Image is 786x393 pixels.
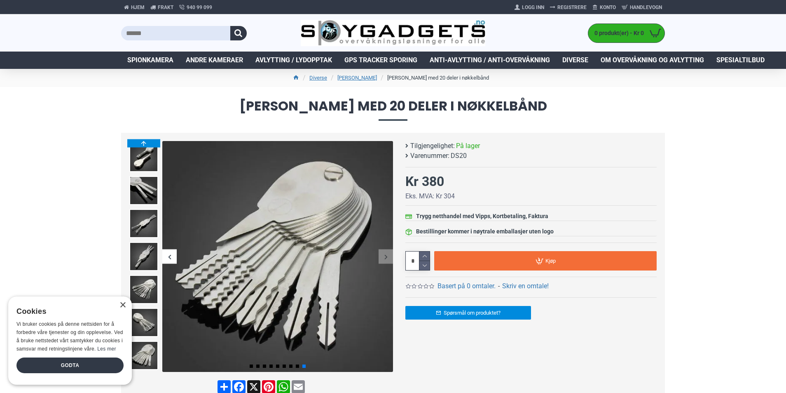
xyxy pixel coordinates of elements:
span: [PERSON_NAME] med 20 deler i nøkkelbånd [121,99,665,120]
span: DS20 [451,151,467,161]
b: - [498,282,500,290]
span: Diverse [562,55,588,65]
a: Om overvåkning og avlytting [594,52,710,69]
span: Logg Inn [522,4,544,11]
a: Registrere [547,1,589,14]
a: Konto [589,1,619,14]
span: Frakt [158,4,173,11]
a: Spesialtilbud [710,52,771,69]
span: Go to slide 5 [276,365,279,368]
span: Andre kameraer [186,55,243,65]
img: Dirkesett med 20 deler i nøkkelbånd - SpyGadgets.no [129,242,158,271]
span: På lager [456,141,480,151]
a: Spionkamera [121,52,180,69]
a: Diverse [309,74,327,82]
div: Bestillinger kommer i nøytrale emballasjer uten logo [416,227,554,236]
b: Tilgjengelighet: [410,141,455,151]
img: Dirkesett med 20 deler i nøkkelbånd - SpyGadgets.no [129,209,158,238]
a: Les mer, opens a new window [97,346,116,352]
span: Go to slide 3 [263,365,266,368]
a: GPS Tracker Sporing [338,52,423,69]
a: 0 produkt(er) - Kr 0 [588,24,664,42]
span: Go to slide 4 [269,365,273,368]
span: Go to slide 9 [302,365,306,368]
div: Kr 380 [405,172,444,191]
div: Trygg netthandel med Vipps, Kortbetaling, Faktura [416,212,548,221]
a: Andre kameraer [180,52,249,69]
img: Dirkesett med 20 deler i nøkkelbånd - SpyGadgets.no [129,308,158,337]
img: Dirkesett med 20 deler i nøkkelbånd - SpyGadgets.no [129,275,158,304]
img: Dirkesett med 20 deler i nøkkelbånd - SpyGadgets.no [129,176,158,205]
a: Anti-avlytting / Anti-overvåkning [423,52,556,69]
a: Avlytting / Lydopptak [249,52,338,69]
div: Next slide [379,249,393,264]
span: Hjem [131,4,145,11]
span: Anti-avlytting / Anti-overvåkning [430,55,550,65]
div: Cookies [16,303,118,320]
span: Kjøp [545,258,556,264]
a: Logg Inn [512,1,547,14]
div: Godta [16,358,124,373]
span: Vi bruker cookies på denne nettsiden for å forbedre våre tjenester og din opplevelse. Ved å bruke... [16,321,123,351]
span: Avlytting / Lydopptak [255,55,332,65]
span: Go to slide 7 [289,365,292,368]
a: [PERSON_NAME] [337,74,377,82]
img: Dirkesett med 20 deler i nøkkelbånd - SpyGadgets.no [129,341,158,370]
a: Spørsmål om produktet? [405,306,531,320]
img: SpyGadgets.no [301,20,486,47]
b: Varenummer: [410,151,449,161]
div: Previous slide [162,249,177,264]
span: Registrere [557,4,587,11]
a: Handlevogn [619,1,665,14]
span: Konto [600,4,616,11]
div: Close [119,302,126,308]
span: GPS Tracker Sporing [344,55,417,65]
div: Previous slide [127,139,160,147]
span: Om overvåkning og avlytting [601,55,704,65]
span: Go to slide 6 [283,365,286,368]
img: Dirkesett med 20 deler i nøkkelbånd - SpyGadgets.no [129,143,158,172]
span: Handlevogn [630,4,662,11]
span: Go to slide 1 [250,365,253,368]
a: Basert på 0 omtaler. [437,281,496,291]
span: Spesialtilbud [716,55,765,65]
span: 0 produkt(er) - Kr 0 [588,29,646,38]
img: Dirkesett med 20 deler i nøkkelbånd - SpyGadgets.no [162,141,393,372]
span: 940 99 099 [187,4,212,11]
a: Skriv en omtale! [502,281,549,291]
span: Go to slide 2 [256,365,260,368]
span: Go to slide 8 [296,365,299,368]
span: Spionkamera [127,55,173,65]
a: Diverse [556,52,594,69]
